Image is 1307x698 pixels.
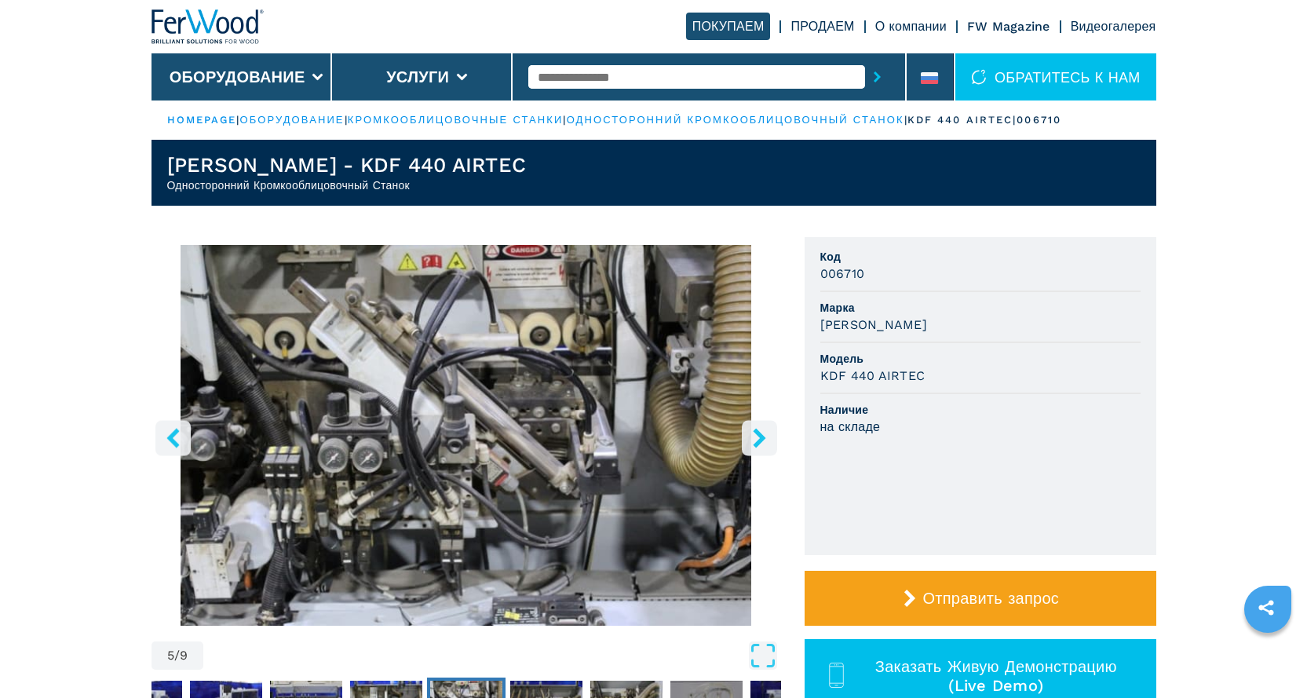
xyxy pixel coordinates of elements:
div: Go to Slide 5 [152,245,781,626]
span: Заказать Живую Демонстрацию (Live Demo) [854,657,1137,695]
a: sharethis [1247,588,1286,627]
a: HOMEPAGE [167,114,237,126]
a: О компании [875,19,947,34]
span: / [174,649,180,662]
h3: [PERSON_NAME] [820,316,927,334]
button: Отправить запрос [805,571,1156,626]
a: односторонний кромкооблицовочный станок [567,114,904,126]
span: Наличие [820,402,1141,418]
span: | [236,114,239,126]
div: ОБРАТИТЕСЬ К НАМ [955,53,1155,100]
button: submit-button [865,59,889,95]
a: кромкооблицовочные станки [348,114,564,126]
span: | [563,114,566,126]
span: 9 [180,649,188,662]
span: 5 [167,649,174,662]
span: | [904,114,907,126]
span: Отправить запрос [923,589,1060,608]
h1: [PERSON_NAME] - KDF 440 AIRTEC [167,152,527,177]
iframe: Chat [1240,627,1295,686]
img: Ferwood [152,9,265,44]
h2: Односторонний Кромкооблицовочный Станок [167,177,527,193]
img: ОБРАТИТЕСЬ К НАМ [971,69,987,85]
p: kdf 440 airtec | [907,113,1017,127]
button: left-button [155,420,191,455]
button: Open Fullscreen [207,641,776,670]
span: Марка [820,300,1141,316]
button: right-button [742,420,777,455]
span: Модель [820,351,1141,367]
h3: KDF 440 AIRTEC [820,367,925,385]
p: 006710 [1017,113,1061,127]
a: оборудование [240,114,345,126]
img: Односторонний Кромкооблицовочный Станок BRANDT KDF 440 AIRTEC [152,245,781,626]
a: ПОКУПАЕМ [686,13,771,40]
span: Код [820,249,1141,265]
span: | [345,114,348,126]
a: Видеогалерея [1071,19,1156,34]
button: Оборудование [170,68,305,86]
button: Услуги [386,68,449,86]
h3: на складе [820,418,881,436]
a: FW Magazine [967,19,1050,34]
h3: 006710 [820,265,865,283]
a: ПРОДАЕМ [790,19,854,34]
